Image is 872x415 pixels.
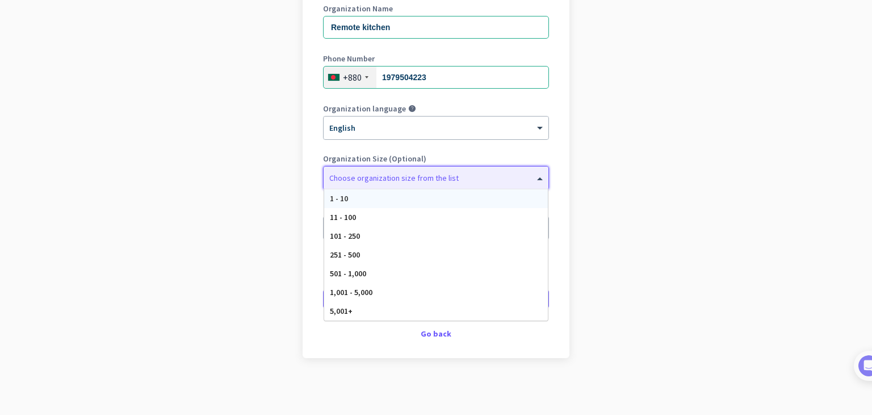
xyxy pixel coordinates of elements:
input: 2-7111234 [323,66,549,89]
label: Phone Number [323,55,549,63]
span: 1 - 10 [330,193,348,204]
label: Organization Name [323,5,549,13]
label: Organization Time Zone [323,205,549,213]
div: Options List [324,189,548,321]
span: 501 - 1,000 [330,268,366,279]
i: help [408,105,416,113]
span: 5,001+ [330,306,353,316]
span: 11 - 100 [330,212,356,222]
span: 101 - 250 [330,231,360,241]
div: Go back [323,330,549,338]
input: What is the name of your organization? [323,16,549,39]
button: Create Organization [323,289,549,309]
label: Organization Size (Optional) [323,155,549,163]
div: +880 [343,72,362,83]
label: Organization language [323,105,406,113]
span: 1,001 - 5,000 [330,287,372,297]
span: 251 - 500 [330,250,360,260]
